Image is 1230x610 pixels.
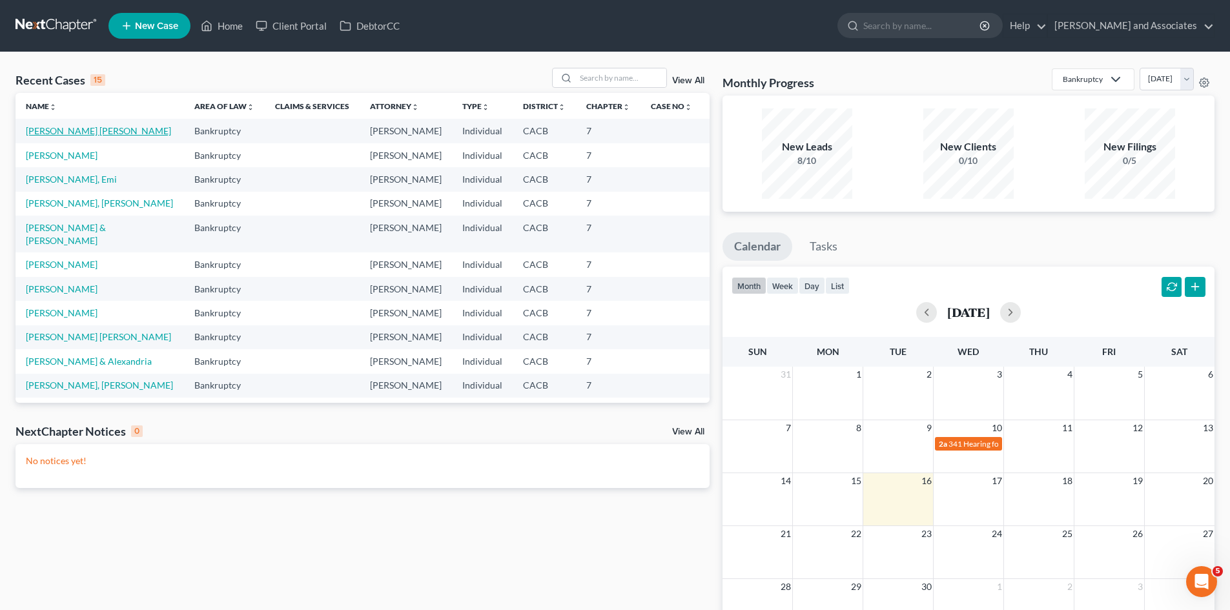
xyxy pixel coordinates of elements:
td: 7 [576,119,641,143]
a: Tasks [798,232,849,261]
span: 2 [1066,579,1074,595]
span: 10 [990,420,1003,436]
td: Bankruptcy [184,216,265,252]
td: CACB [513,301,576,325]
td: CACB [513,119,576,143]
span: 9 [925,420,933,436]
i: unfold_more [49,103,57,111]
span: 341 Hearing for [PERSON_NAME] [948,439,1064,449]
i: unfold_more [622,103,630,111]
td: 7 [576,277,641,301]
td: 7 [576,349,641,373]
span: 17 [990,473,1003,489]
span: 20 [1202,473,1215,489]
td: [PERSON_NAME] [360,301,452,325]
button: list [825,277,850,294]
a: [PERSON_NAME] & [PERSON_NAME] [26,222,106,246]
td: Bankruptcy [184,277,265,301]
span: 5 [1213,566,1223,576]
td: 7 [576,252,641,276]
a: Calendar [723,232,792,261]
span: Tue [890,346,907,357]
a: [PERSON_NAME] [26,307,97,318]
a: View All [672,427,704,436]
td: Individual [452,119,513,143]
span: 2 [925,367,933,382]
span: 14 [779,473,792,489]
a: [PERSON_NAME] & Alexandria [26,356,152,367]
span: 25 [1061,526,1074,542]
td: Bankruptcy [184,192,265,216]
a: Case Nounfold_more [651,101,692,111]
div: 15 [90,74,105,86]
div: 0 [131,425,143,437]
i: unfold_more [684,103,692,111]
td: Individual [452,398,513,422]
span: Mon [817,346,839,357]
td: 7 [576,374,641,398]
div: 0/5 [1085,154,1175,167]
span: 21 [779,526,792,542]
td: 7 [576,167,641,191]
td: CACB [513,349,576,373]
span: 1 [996,579,1003,595]
i: unfold_more [482,103,489,111]
span: Sat [1171,346,1187,357]
a: [PERSON_NAME], Emi [26,174,117,185]
a: Attorneyunfold_more [370,101,419,111]
span: 11 [1061,420,1074,436]
td: 7 [576,216,641,252]
td: [PERSON_NAME] [360,143,452,167]
span: 30 [920,579,933,595]
span: 22 [850,526,863,542]
a: [PERSON_NAME] [26,259,97,270]
td: Individual [452,143,513,167]
td: Bankruptcy [184,252,265,276]
button: month [732,277,766,294]
h2: [DATE] [947,305,990,319]
td: Individual [452,349,513,373]
td: Individual [452,277,513,301]
td: [PERSON_NAME] [360,192,452,216]
td: 7 [576,301,641,325]
td: [PERSON_NAME] [360,252,452,276]
td: Individual [452,325,513,349]
td: Individual [452,374,513,398]
a: [PERSON_NAME] [26,283,97,294]
span: 4 [1066,367,1074,382]
span: 26 [1131,526,1144,542]
td: CACB [513,325,576,349]
td: [PERSON_NAME] [360,119,452,143]
span: Sun [748,346,767,357]
div: New Clients [923,139,1014,154]
td: Individual [452,216,513,252]
td: [PERSON_NAME] [360,216,452,252]
td: Individual [452,167,513,191]
span: 7 [784,420,792,436]
div: Recent Cases [15,72,105,88]
i: unfold_more [558,103,566,111]
td: Bankruptcy [184,301,265,325]
td: Individual [452,252,513,276]
td: 7 [576,325,641,349]
a: Client Portal [249,14,333,37]
td: Bankruptcy [184,167,265,191]
a: Home [194,14,249,37]
span: 13 [1202,420,1215,436]
a: View All [672,76,704,85]
td: CACB [513,192,576,216]
span: 28 [779,579,792,595]
div: New Leads [762,139,852,154]
a: [PERSON_NAME] [26,150,97,161]
span: 24 [990,526,1003,542]
a: Help [1003,14,1047,37]
span: 19 [1131,473,1144,489]
td: Bankruptcy [184,398,265,422]
td: Bankruptcy [184,349,265,373]
i: unfold_more [247,103,254,111]
span: Wed [958,346,979,357]
span: Fri [1102,346,1116,357]
td: [PERSON_NAME] [360,349,452,373]
input: Search by name... [576,68,666,87]
span: 3 [996,367,1003,382]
